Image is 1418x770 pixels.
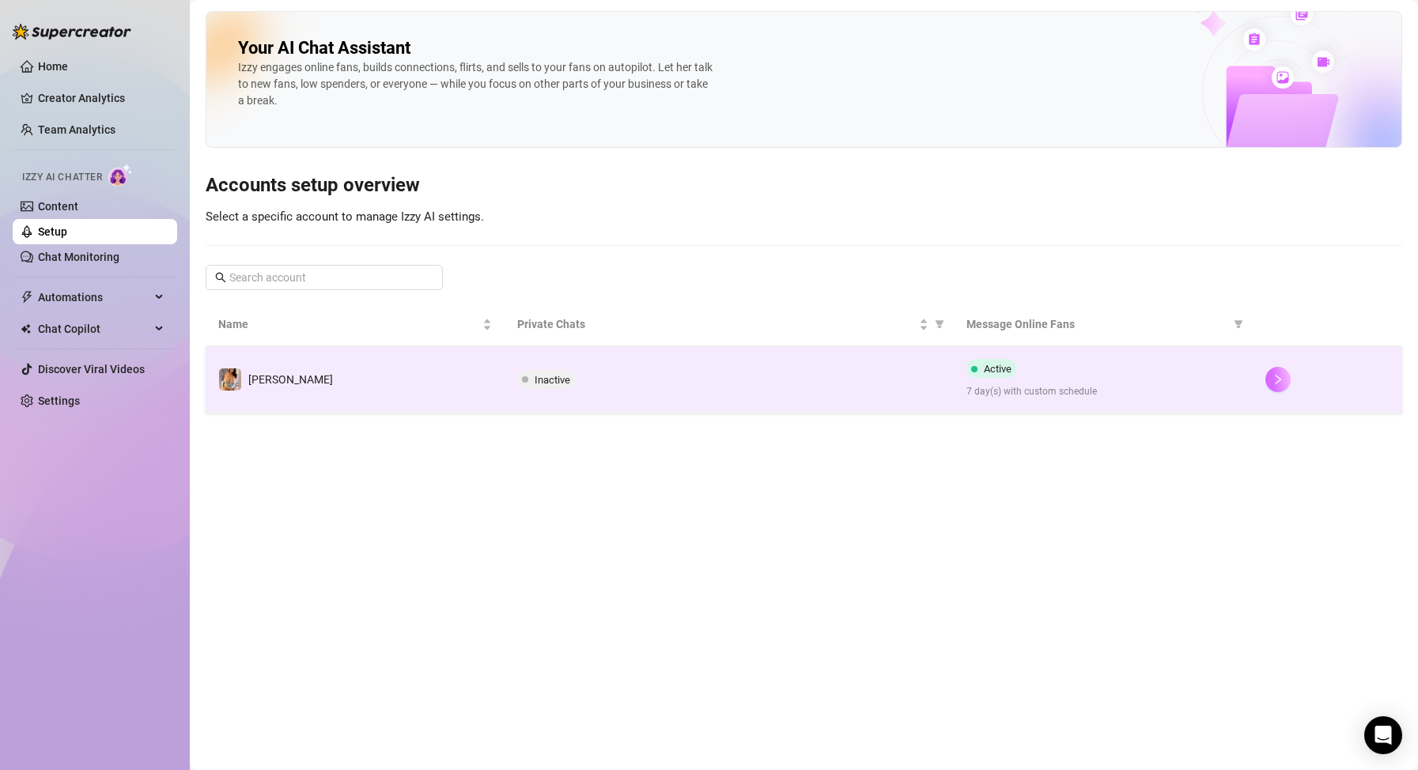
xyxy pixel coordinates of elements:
h3: Accounts setup overview [206,173,1402,198]
span: Private Chats [517,315,915,333]
a: Team Analytics [38,123,115,136]
span: Izzy AI Chatter [22,170,102,185]
span: Chat Copilot [38,316,150,342]
span: Select a specific account to manage Izzy AI settings. [206,209,484,224]
div: Izzy engages online fans, builds connections, flirts, and sells to your fans on autopilot. Let he... [238,59,713,109]
span: Inactive [535,374,570,386]
span: filter [935,319,944,329]
span: Active [984,363,1012,375]
th: Name [206,303,505,346]
span: filter [932,312,947,336]
span: [PERSON_NAME] [248,373,333,386]
img: logo-BBDzfeDw.svg [13,24,131,40]
input: Search account [229,269,421,286]
span: Name [218,315,479,333]
a: Discover Viral Videos [38,363,145,376]
a: Content [38,200,78,213]
span: thunderbolt [21,291,33,304]
div: Open Intercom Messenger [1364,716,1402,754]
a: Home [38,60,68,73]
a: Settings [38,394,80,407]
button: right [1265,367,1291,392]
img: 𝗞𝗮𝗿𝗹𝗮 [219,368,241,391]
span: filter [1231,312,1246,336]
a: Chat Monitoring [38,251,119,263]
th: Private Chats [505,303,953,346]
span: search [215,272,226,283]
a: Creator Analytics [38,85,164,111]
span: 7 day(s) with custom schedule [966,384,1240,399]
span: Automations [38,285,150,310]
a: Setup [38,225,67,238]
span: filter [1234,319,1243,329]
span: right [1272,374,1284,385]
h2: Your AI Chat Assistant [238,37,410,59]
span: Message Online Fans [966,315,1227,333]
img: Chat Copilot [21,323,31,334]
img: AI Chatter [108,164,133,187]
